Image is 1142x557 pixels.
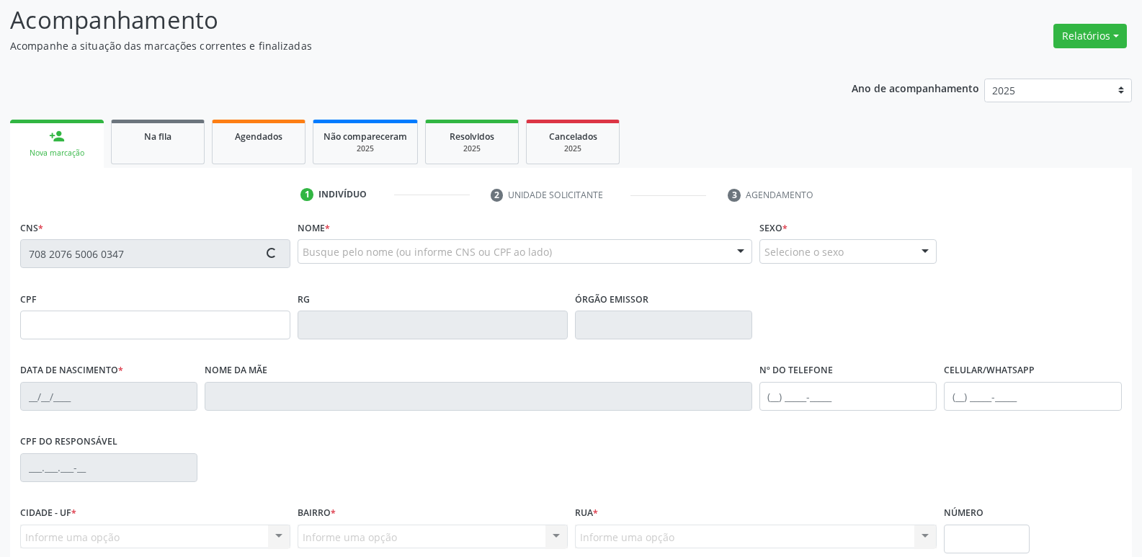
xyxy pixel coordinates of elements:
[759,217,788,239] label: Sexo
[944,382,1121,411] input: (__) _____-_____
[549,130,597,143] span: Cancelados
[852,79,979,97] p: Ano de acompanhamento
[298,502,336,525] label: Bairro
[20,148,94,159] div: Nova marcação
[436,143,508,154] div: 2025
[575,502,598,525] label: Rua
[1053,24,1127,48] button: Relatórios
[10,2,795,38] p: Acompanhamento
[20,217,43,239] label: CNS
[49,128,65,144] div: person_add
[318,188,367,201] div: Indivíduo
[303,244,552,259] span: Busque pelo nome (ou informe CNS ou CPF ao lado)
[944,502,983,525] label: Número
[144,130,171,143] span: Na fila
[20,431,117,453] label: CPF do responsável
[20,360,123,382] label: Data de nascimento
[450,130,494,143] span: Resolvidos
[298,288,310,311] label: RG
[300,188,313,201] div: 1
[205,360,267,382] label: Nome da mãe
[235,130,282,143] span: Agendados
[575,288,648,311] label: Órgão emissor
[298,217,330,239] label: Nome
[20,382,197,411] input: __/__/____
[10,38,795,53] p: Acompanhe a situação das marcações correntes e finalizadas
[20,453,197,482] input: ___.___.___-__
[324,130,407,143] span: Não compareceram
[759,382,937,411] input: (__) _____-_____
[324,143,407,154] div: 2025
[764,244,844,259] span: Selecione o sexo
[944,360,1035,382] label: Celular/WhatsApp
[20,288,37,311] label: CPF
[759,360,833,382] label: Nº do Telefone
[537,143,609,154] div: 2025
